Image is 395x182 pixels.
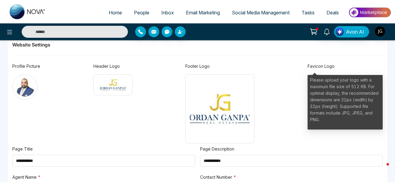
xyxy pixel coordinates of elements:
button: Avon AI [334,26,369,37]
p: Favicon Logo [308,63,335,70]
a: People [128,7,155,18]
label: Contact Number [200,174,236,181]
span: Email Marketing [186,10,220,16]
img: image holder [190,79,250,139]
img: Market-place.gif [348,6,391,19]
label: Page Title [12,146,33,152]
span: Home [109,10,122,16]
p: Please upload your logo with a maximum file size of 512 KB. For optimal display, the recommended ... [310,77,380,123]
iframe: Intercom live chat [375,162,389,176]
span: Tasks [302,10,314,16]
label: Page Description [200,146,234,152]
span: Social Media Management [232,10,290,16]
a: Inbox [155,7,180,18]
h5: Website Settings [12,41,383,48]
p: Footer Logo [185,63,210,70]
a: Social Media Management [226,7,296,18]
a: Deals [321,7,345,18]
img: Nova CRM Logo [10,4,46,19]
span: Avon AI [346,28,364,35]
span: Deals [327,10,339,16]
a: Home [103,7,128,18]
p: Profile Picture [12,63,40,70]
img: Lead Flow [336,28,344,36]
span: People [134,10,149,16]
img: User Avatar [375,26,385,37]
a: Email Marketing [180,7,226,18]
img: image holder [97,78,129,92]
img: image holder [15,77,35,97]
span: Inbox [161,10,174,16]
p: Header Logo [93,63,120,70]
a: Tasks [296,7,321,18]
label: Agent Name [12,174,41,181]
